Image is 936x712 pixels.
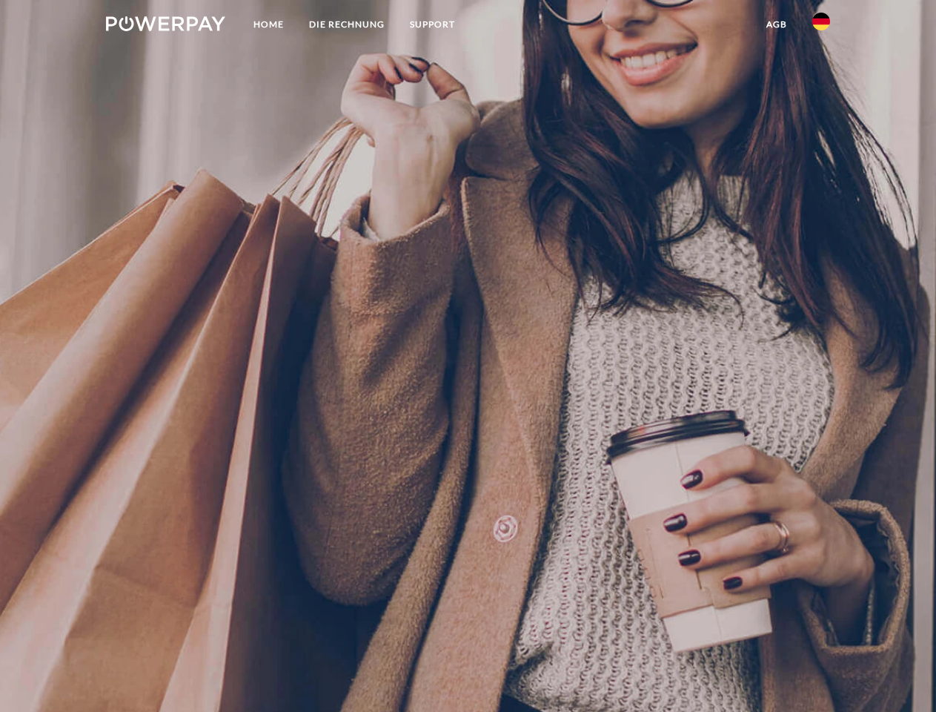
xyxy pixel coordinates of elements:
[241,11,296,38] a: Home
[296,11,397,38] a: DIE RECHNUNG
[397,11,468,38] a: SUPPORT
[812,13,830,30] img: de
[106,16,225,31] img: logo-powerpay-white.svg
[754,11,800,38] a: agb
